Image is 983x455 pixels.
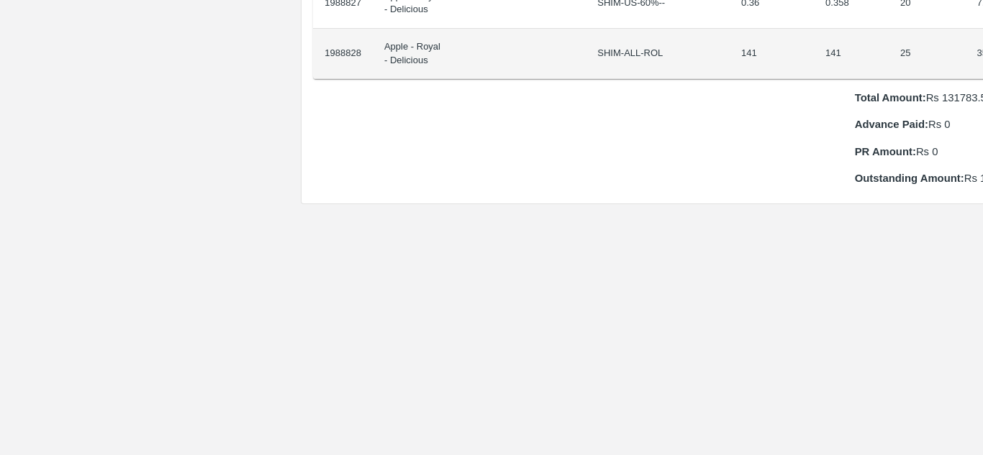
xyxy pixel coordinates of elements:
[730,29,814,79] td: 141
[855,173,964,184] b: Outstanding Amount:
[313,29,373,79] td: 1988828
[855,146,916,157] b: PR Amount:
[889,29,965,79] td: 25
[855,92,926,104] b: Total Amount:
[373,29,455,79] td: Apple - Royal - Delicious
[586,29,730,79] td: SHIM-ALL-ROL
[814,29,889,79] td: 141
[855,119,928,130] b: Advance Paid:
